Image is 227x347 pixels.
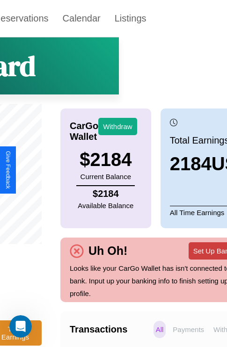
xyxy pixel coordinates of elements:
h3: $ 2184 [80,149,132,170]
h4: Transactions [70,324,151,335]
p: Available Balance [78,199,133,212]
div: Give Feedback [5,151,11,189]
h4: $ 2184 [78,188,133,199]
p: Current Balance [80,170,132,183]
button: Withdraw [98,118,137,135]
p: All [154,321,166,338]
a: Listings [108,8,154,28]
h4: Uh Oh! [84,244,132,258]
iframe: Intercom live chat [9,315,32,338]
a: Calendar [56,8,108,28]
h4: CarGo Wallet [70,121,98,142]
p: Payments [170,321,206,338]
